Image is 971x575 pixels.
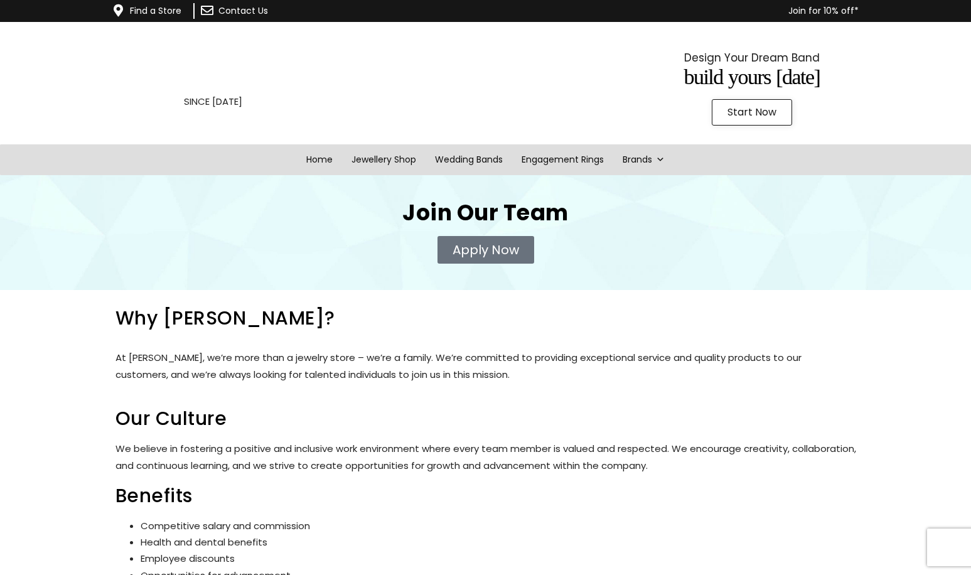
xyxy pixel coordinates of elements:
[31,94,395,110] p: SINCE [DATE]
[727,107,776,117] span: Start Now
[712,99,792,126] a: Start Now
[130,4,181,17] a: Find a Store
[437,236,534,264] a: Apply Now
[297,144,342,175] a: Home
[341,3,859,19] p: Join for 10% off*
[684,65,820,89] span: Build Yours [DATE]
[141,534,856,551] li: Health and dental benefits
[342,144,426,175] a: Jewellery Shop
[115,350,856,383] p: At [PERSON_NAME], we’re more than a jewelry store – we’re a family. We’re committed to providing ...
[613,144,674,175] a: Brands
[512,144,613,175] a: Engagement Rings
[453,244,519,256] span: Apply Now
[141,518,856,534] li: Competitive salary and commission
[115,441,856,474] div: We believe in fostering a positive and inclusive work environment where every team member is valu...
[115,486,856,505] h2: Benefits
[426,144,512,175] a: Wedding Bands
[115,409,856,428] h2: Our Culture
[141,551,856,567] li: Employee discounts
[218,4,268,17] a: Contact Us
[115,202,856,223] h2: Join Our Team
[115,309,856,328] h2: Why [PERSON_NAME]?
[571,48,934,67] p: Design Your Dream Band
